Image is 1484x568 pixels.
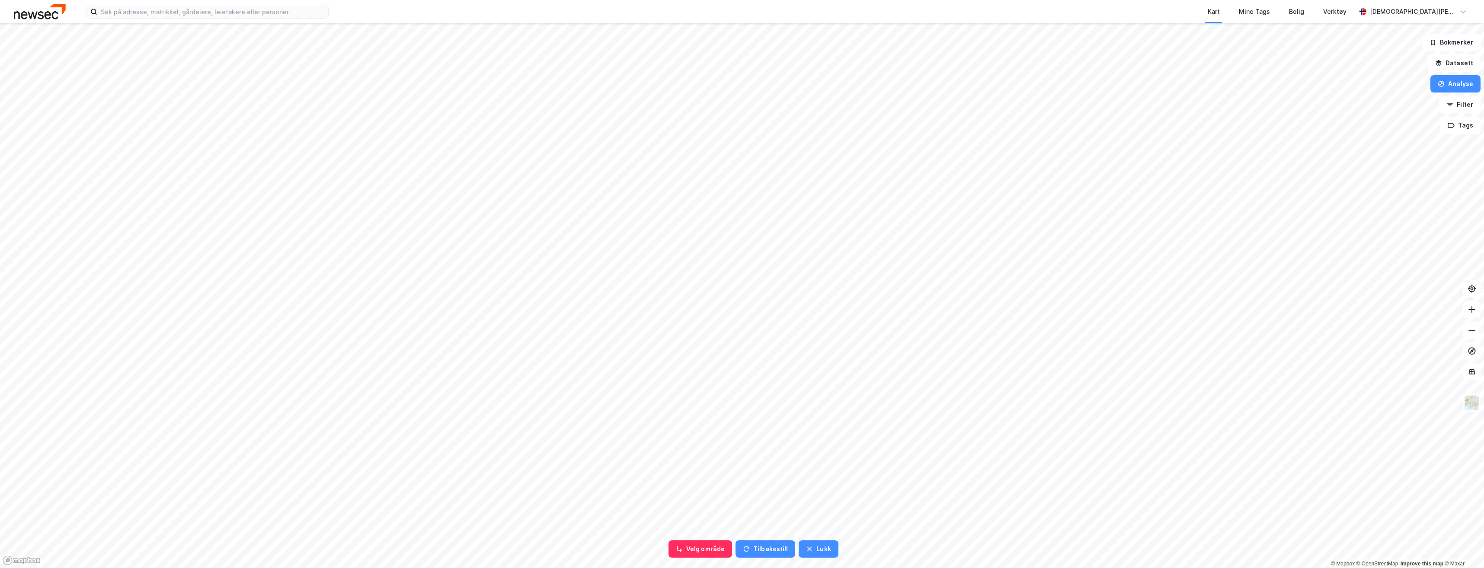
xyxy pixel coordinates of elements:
div: Mine Tags [1239,6,1270,17]
button: Analyse [1430,75,1481,93]
button: Bokmerker [1422,34,1481,51]
div: [DEMOGRAPHIC_DATA][PERSON_NAME] [1370,6,1456,17]
img: Z [1464,395,1480,411]
button: Datasett [1428,54,1481,72]
input: Søk på adresse, matrikkel, gårdeiere, leietakere eller personer [97,5,328,18]
button: Tags [1440,117,1481,134]
a: Mapbox [1331,561,1355,567]
div: Verktøy [1323,6,1346,17]
div: Kart [1208,6,1220,17]
div: Bolig [1289,6,1304,17]
div: Kontrollprogram for chat [1441,527,1484,568]
a: OpenStreetMap [1356,561,1398,567]
button: Velg område [668,540,732,558]
img: newsec-logo.f6e21ccffca1b3a03d2d.png [14,4,66,19]
a: Mapbox homepage [3,555,41,565]
button: Filter [1439,96,1481,113]
iframe: Chat Widget [1441,527,1484,568]
button: Tilbakestill [736,540,795,558]
button: Lukk [799,540,838,558]
a: Improve this map [1401,561,1443,567]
